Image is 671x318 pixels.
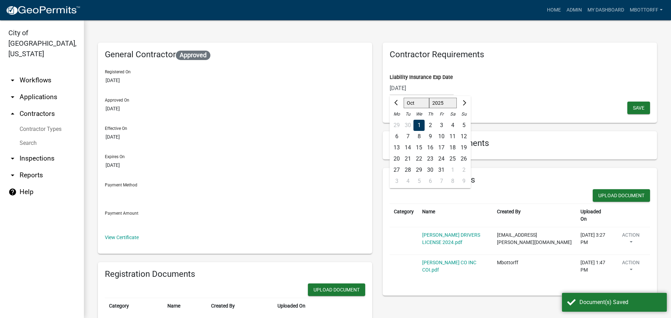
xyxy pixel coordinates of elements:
[458,142,469,153] div: Sunday, October 19, 2025
[391,164,402,176] div: 27
[425,153,436,164] div: Thursday, October 23, 2025
[413,120,425,131] div: 1
[390,50,650,60] h6: Contractor Requirements
[436,120,447,131] div: Friday, October 3, 2025
[105,269,365,279] h6: Registration Documents
[390,75,453,80] label: Liability Insurance Exp Date
[544,3,564,17] a: Home
[447,142,458,153] div: 18
[402,120,413,131] div: Tuesday, September 30, 2025
[425,164,436,176] div: 30
[425,120,436,131] div: 2
[447,153,458,164] div: 25
[176,51,210,60] span: Approved
[413,176,425,187] div: Wednesday, November 5, 2025
[576,255,611,282] td: [DATE] 1:47 PM
[493,227,576,255] td: [EMAIL_ADDRESS][PERSON_NAME][DOMAIN_NAME]
[402,176,413,187] div: Tuesday, November 4, 2025
[422,232,480,245] a: [PERSON_NAME] DRIVERS LICENSE 2024.pdf
[402,142,413,153] div: Tuesday, October 14, 2025
[447,120,458,131] div: 4
[425,176,436,187] div: Thursday, November 6, 2025
[576,227,611,255] td: [DATE] 3:27 PM
[436,176,447,187] div: 7
[458,153,469,164] div: Sunday, October 26, 2025
[390,81,454,95] input: mm/dd/yyyy
[391,131,402,142] div: 6
[458,120,469,131] div: 5
[615,231,646,249] button: Action
[458,153,469,164] div: 26
[436,142,447,153] div: Friday, October 17, 2025
[105,50,365,60] h6: General Contractor
[413,142,425,153] div: Wednesday, October 15, 2025
[413,120,425,131] div: Wednesday, October 1, 2025
[413,153,425,164] div: 22
[458,164,469,176] div: Sunday, November 2, 2025
[425,142,436,153] div: 16
[391,153,402,164] div: Monday, October 20, 2025
[402,131,413,142] div: 7
[402,164,413,176] div: 28
[413,109,425,120] div: We
[422,260,476,273] a: [PERSON_NAME] CO INC COI.pdf
[436,142,447,153] div: 17
[404,98,429,108] select: Select month
[447,131,458,142] div: 11
[425,131,436,142] div: Thursday, October 9, 2025
[425,142,436,153] div: Thursday, October 16, 2025
[391,131,402,142] div: Monday, October 6, 2025
[585,3,627,17] a: My Dashboard
[391,120,402,131] div: Monday, September 29, 2025
[436,153,447,164] div: 24
[564,3,585,17] a: Admin
[447,176,458,187] div: 8
[447,153,458,164] div: Saturday, October 25, 2025
[207,298,273,314] th: Created By
[163,298,207,314] th: Name
[627,3,665,17] a: Mbottorff
[615,259,646,276] button: Action
[460,97,468,109] button: Next month
[458,142,469,153] div: 19
[576,204,611,227] th: Uploaded On
[8,93,17,101] i: arrow_drop_down
[447,164,458,176] div: Saturday, November 1, 2025
[436,164,447,176] div: 31
[413,153,425,164] div: Wednesday, October 22, 2025
[391,142,402,153] div: 13
[447,120,458,131] div: Saturday, October 4, 2025
[402,176,413,187] div: 4
[105,298,163,314] th: Category
[458,164,469,176] div: 2
[429,98,457,108] select: Select year
[8,154,17,163] i: arrow_drop_down
[273,298,348,314] th: Uploaded On
[447,176,458,187] div: Saturday, November 8, 2025
[493,255,576,282] td: Mbottorff
[425,153,436,164] div: 23
[391,176,402,187] div: 3
[436,153,447,164] div: Friday, October 24, 2025
[418,204,493,227] th: Name
[8,171,17,179] i: arrow_drop_down
[390,204,418,227] th: Category
[391,120,402,131] div: 29
[8,76,17,84] i: arrow_drop_down
[402,164,413,176] div: Tuesday, October 28, 2025
[402,131,413,142] div: Tuesday, October 7, 2025
[579,298,662,306] div: Document(s) Saved
[436,131,447,142] div: 10
[447,164,458,176] div: 1
[391,142,402,153] div: Monday, October 13, 2025
[8,110,17,118] i: arrow_drop_up
[391,153,402,164] div: 20
[593,189,650,202] button: Upload Document
[402,109,413,120] div: Tu
[402,153,413,164] div: 21
[413,164,425,176] div: Wednesday, October 29, 2025
[447,131,458,142] div: Saturday, October 11, 2025
[402,153,413,164] div: Tuesday, October 21, 2025
[391,109,402,120] div: Mo
[402,142,413,153] div: 14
